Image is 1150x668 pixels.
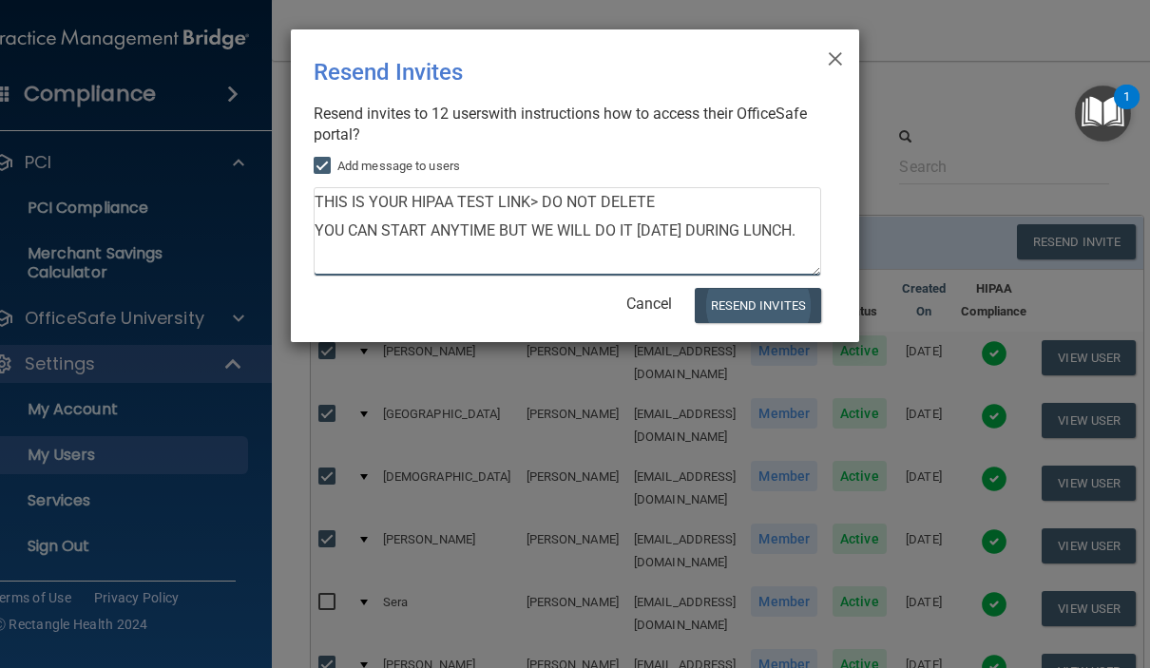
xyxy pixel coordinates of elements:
[1123,97,1130,122] div: 1
[626,295,672,313] a: Cancel
[314,104,821,145] div: Resend invites to 12 user with instructions how to access their OfficeSafe portal?
[314,155,460,178] label: Add message to users
[827,37,844,75] span: ×
[1055,572,1127,644] iframe: Drift Widget Chat Controller
[695,288,821,323] button: Resend Invites
[1075,86,1131,142] button: Open Resource Center, 1 new notification
[314,159,335,174] input: Add message to users
[481,105,489,123] span: s
[314,45,758,100] div: Resend Invites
